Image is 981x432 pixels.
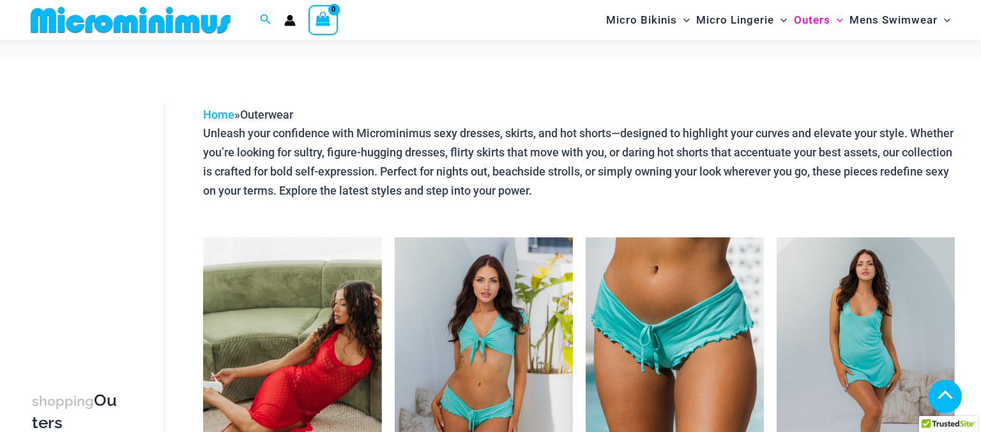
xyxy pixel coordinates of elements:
[284,15,296,26] a: Account icon link
[32,95,147,350] iframe: TrustedSite Certified
[203,124,955,200] p: Unleash your confidence with Microminimus sexy dresses, skirts, and hot shorts—designed to highli...
[791,4,846,36] a: OutersMenu ToggleMenu Toggle
[26,6,236,34] img: MM SHOP LOGO FLAT
[203,108,293,121] span: »
[794,4,830,36] span: Outers
[260,12,271,28] a: Search icon link
[308,5,338,34] a: View Shopping Cart, empty
[774,4,787,36] span: Menu Toggle
[938,4,950,36] span: Menu Toggle
[603,4,693,36] a: Micro BikinisMenu ToggleMenu Toggle
[606,4,677,36] span: Micro Bikinis
[849,4,938,36] span: Mens Swimwear
[677,4,690,36] span: Menu Toggle
[693,4,790,36] a: Micro LingerieMenu ToggleMenu Toggle
[32,393,94,409] span: shopping
[830,4,843,36] span: Menu Toggle
[240,108,293,121] span: Outerwear
[846,4,954,36] a: Mens SwimwearMenu ToggleMenu Toggle
[601,2,955,38] nav: Site Navigation
[203,108,234,121] a: Home
[696,4,774,36] span: Micro Lingerie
